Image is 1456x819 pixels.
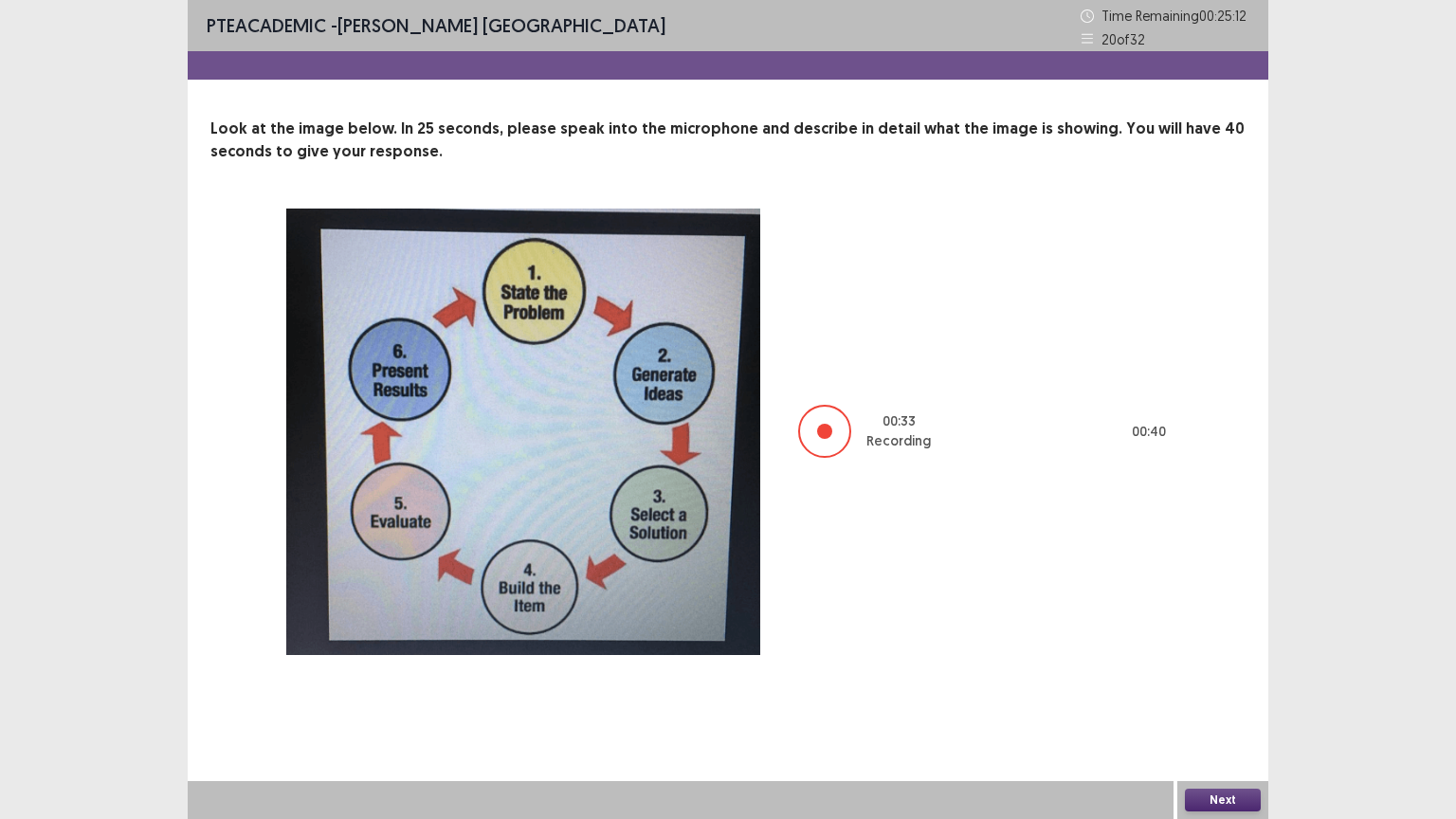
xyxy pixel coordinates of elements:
[883,411,916,431] p: 00 : 33
[1101,29,1145,49] p: 20 of 32
[207,11,665,40] p: - [PERSON_NAME] [GEOGRAPHIC_DATA]
[207,13,326,37] span: PTE academic
[1185,789,1261,811] button: Next
[210,118,1246,163] p: Look at the image below. In 25 seconds, please speak into the microphone and describe in detail w...
[286,209,760,655] img: image-description
[866,431,931,451] p: Recording
[1101,6,1249,26] p: Time Remaining 00 : 25 : 12
[1132,422,1166,442] p: 00 : 40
